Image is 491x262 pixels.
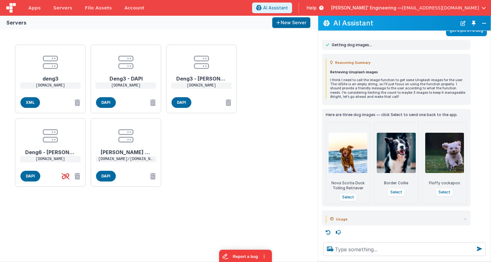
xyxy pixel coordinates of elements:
[171,82,232,89] p: [DOMAIN_NAME]
[329,181,367,191] div: Nova Scotia Duck Tolling Retriever
[96,171,116,181] span: DAPI
[377,181,415,186] div: Border Collie
[272,17,310,28] button: New Server
[172,97,191,108] span: DAPI
[331,5,402,11] span: [PERSON_NAME]' Engineering —
[335,59,370,66] span: Reasoning Summary
[332,42,372,47] span: Getting dog images...
[331,5,486,11] button: [PERSON_NAME]' Engineering — [EMAIL_ADDRESS][DOMAIN_NAME]
[377,133,415,173] img: Border Collie
[329,133,367,173] img: Nova Scotia Duck Tolling Retriever
[85,5,112,11] span: File Assets
[20,156,81,162] p: [DOMAIN_NAME]
[339,193,357,201] button: Select
[25,143,76,156] h1: Deng6 - [PERSON_NAME]
[25,70,76,82] h1: deng3
[425,133,464,173] img: Fluffy cockapoo
[307,5,317,11] span: Help
[96,156,156,162] p: [DOMAIN_NAME]/[DOMAIN_NAME]
[387,188,405,196] button: Select
[436,188,453,196] button: Select
[20,97,40,108] span: XML
[459,19,467,28] button: New Chat
[101,143,151,156] h1: [PERSON_NAME] Proxy
[20,171,40,181] span: DAPI
[333,19,457,27] h2: AI Assistant
[252,3,292,13] button: AI Assistant
[330,78,467,99] p: I think I need to call the image function to get some Unsplash images for the user. The idSite is...
[263,5,288,11] span: AI Assistant
[28,5,41,11] span: Apps
[101,70,151,82] h1: Deng3 - DAPI
[326,111,467,118] p: Here are three dog images — click Select to send one back to the app.
[330,70,378,74] strong: Retrieving Unsplash images
[6,19,26,26] div: Servers
[96,82,156,89] p: [DOMAIN_NAME]
[469,19,478,28] button: Toggle Pin
[53,5,72,11] span: Servers
[480,19,488,28] button: Close
[336,215,347,223] span: Usage
[425,181,464,186] div: Fluffy cockapoo
[402,5,479,11] span: [EMAIL_ADDRESS][DOMAIN_NAME]
[96,97,116,108] span: DAPI
[330,215,467,223] summary: Usage
[176,70,227,82] h1: Deng3 - [PERSON_NAME]
[20,82,81,89] p: [DOMAIN_NAME]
